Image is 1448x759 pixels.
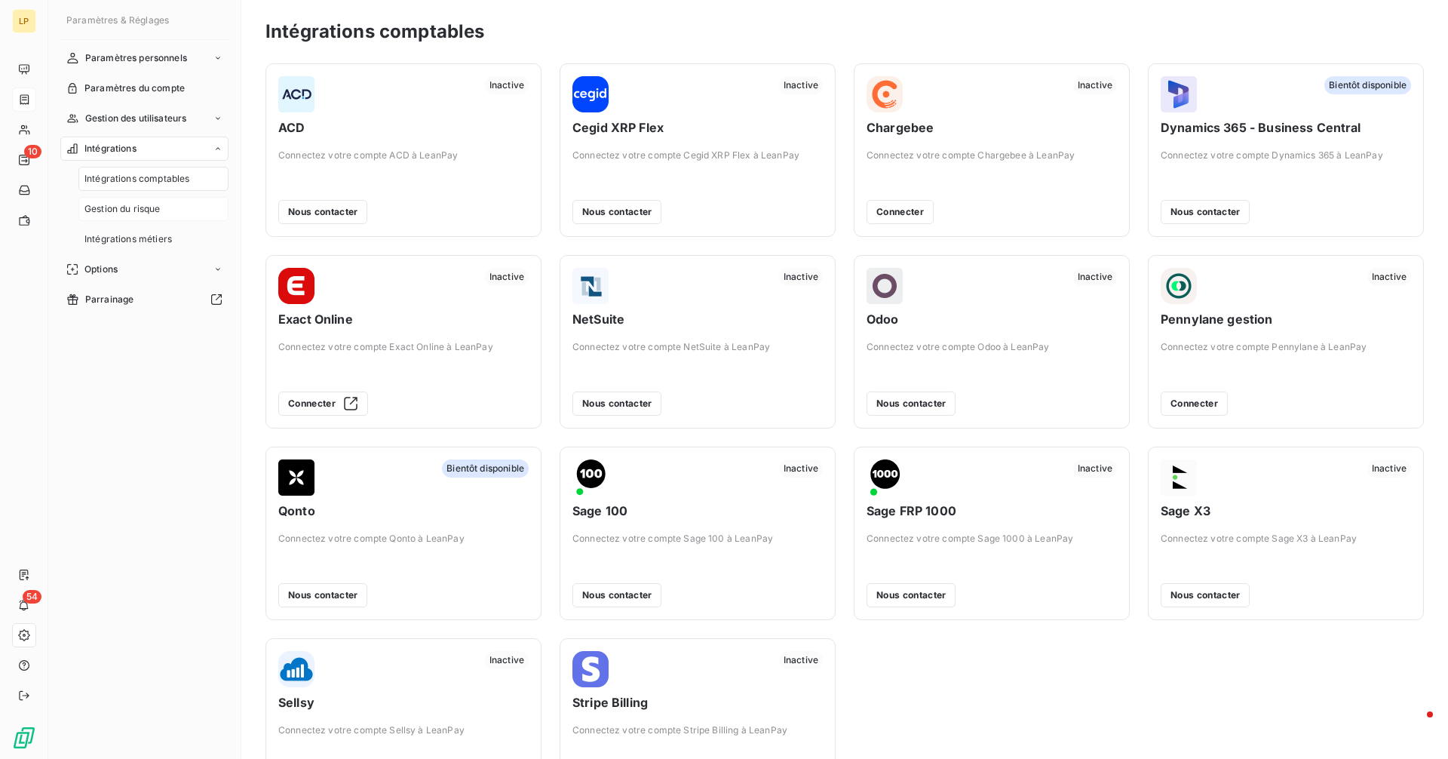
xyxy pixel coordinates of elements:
span: Paramètres & Réglages [66,14,169,26]
img: Exact Online logo [278,268,314,304]
span: Inactive [1073,76,1117,94]
span: Chargebee [867,118,1117,137]
a: Intégrations métiers [78,227,229,251]
span: Intégrations comptables [84,172,189,186]
img: Sage FRP 1000 logo [867,459,903,496]
a: Intégrations comptables [78,167,229,191]
img: ACD logo [278,76,314,112]
span: Inactive [1073,268,1117,286]
button: Nous contacter [1161,200,1250,224]
span: Sage 100 [572,502,823,520]
span: Gestion du risque [84,202,161,216]
a: Gestion du risque [78,197,229,221]
button: Nous contacter [572,583,661,607]
span: Connectez votre compte Sage 1000 à LeanPay [867,532,1117,545]
span: NetSuite [572,310,823,328]
span: Inactive [779,76,823,94]
button: Nous contacter [278,200,367,224]
button: Connecter [867,200,934,224]
a: Paramètres du compte [60,76,229,100]
span: Connectez votre compte Qonto à LeanPay [278,532,529,545]
span: Paramètres du compte [84,81,185,95]
span: Qonto [278,502,529,520]
iframe: Intercom live chat [1397,708,1433,744]
span: ACD [278,118,529,137]
span: Connectez votre compte Sage X3 à LeanPay [1161,532,1411,545]
span: Connectez votre compte Exact Online à LeanPay [278,340,529,354]
button: Connecter [1161,392,1228,416]
img: Odoo logo [867,268,903,304]
span: Paramètres personnels [85,51,187,65]
span: Intégrations métiers [84,232,172,246]
span: Connectez votre compte Sellsy à LeanPay [278,724,529,737]
span: Stripe Billing [572,693,823,711]
span: Inactive [1367,268,1411,286]
button: Nous contacter [867,583,956,607]
span: Connectez votre compte ACD à LeanPay [278,149,529,162]
span: Connectez votre compte Cegid XRP Flex à LeanPay [572,149,823,162]
span: 10 [24,145,41,158]
img: Logo LeanPay [12,726,36,750]
span: Sage X3 [1161,502,1411,520]
span: Connectez votre compte Stripe Billing à LeanPay [572,724,823,737]
img: Sage X3 logo [1161,459,1197,496]
img: Sage 100 logo [572,459,609,496]
span: Sellsy [278,693,529,711]
button: Nous contacter [572,200,661,224]
button: Nous contacter [867,392,956,416]
img: Cegid XRP Flex logo [572,76,609,112]
span: Connectez votre compte Odoo à LeanPay [867,340,1117,354]
span: Inactive [485,268,529,286]
span: Inactive [1073,459,1117,478]
span: Inactive [485,651,529,669]
img: Sellsy logo [278,651,314,687]
span: Inactive [779,268,823,286]
span: Bientôt disponible [1324,76,1411,94]
img: Chargebee logo [867,76,903,112]
span: Bientôt disponible [442,459,529,478]
span: Pennylane gestion [1161,310,1411,328]
button: Connecter [278,392,368,416]
img: Qonto logo [278,459,314,496]
span: Gestion des utilisateurs [85,112,187,125]
img: Pennylane gestion logo [1161,268,1197,304]
span: Connectez votre compte Pennylane à LeanPay [1161,340,1411,354]
span: 54 [23,590,41,604]
img: Dynamics 365 - Business Central logo [1161,76,1197,112]
span: Inactive [1367,459,1411,478]
span: Connectez votre compte NetSuite à LeanPay [572,340,823,354]
h3: Intégrations comptables [265,18,484,45]
button: Nous contacter [278,583,367,607]
span: Options [84,263,118,276]
span: Cegid XRP Flex [572,118,823,137]
span: Inactive [779,651,823,669]
img: NetSuite logo [572,268,609,304]
span: Connectez votre compte Dynamics 365 à LeanPay [1161,149,1411,162]
button: Nous contacter [1161,583,1250,607]
span: Inactive [779,459,823,478]
button: Nous contacter [572,392,661,416]
span: Sage FRP 1000 [867,502,1117,520]
span: Connectez votre compte Chargebee à LeanPay [867,149,1117,162]
a: Parrainage [60,287,229,312]
div: LP [12,9,36,33]
span: Exact Online [278,310,529,328]
span: Inactive [485,76,529,94]
span: Dynamics 365 - Business Central [1161,118,1411,137]
span: Parrainage [85,293,134,306]
span: Intégrations [84,142,137,155]
span: Odoo [867,310,1117,328]
span: Connectez votre compte Sage 100 à LeanPay [572,532,823,545]
img: Stripe Billing logo [572,651,609,687]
